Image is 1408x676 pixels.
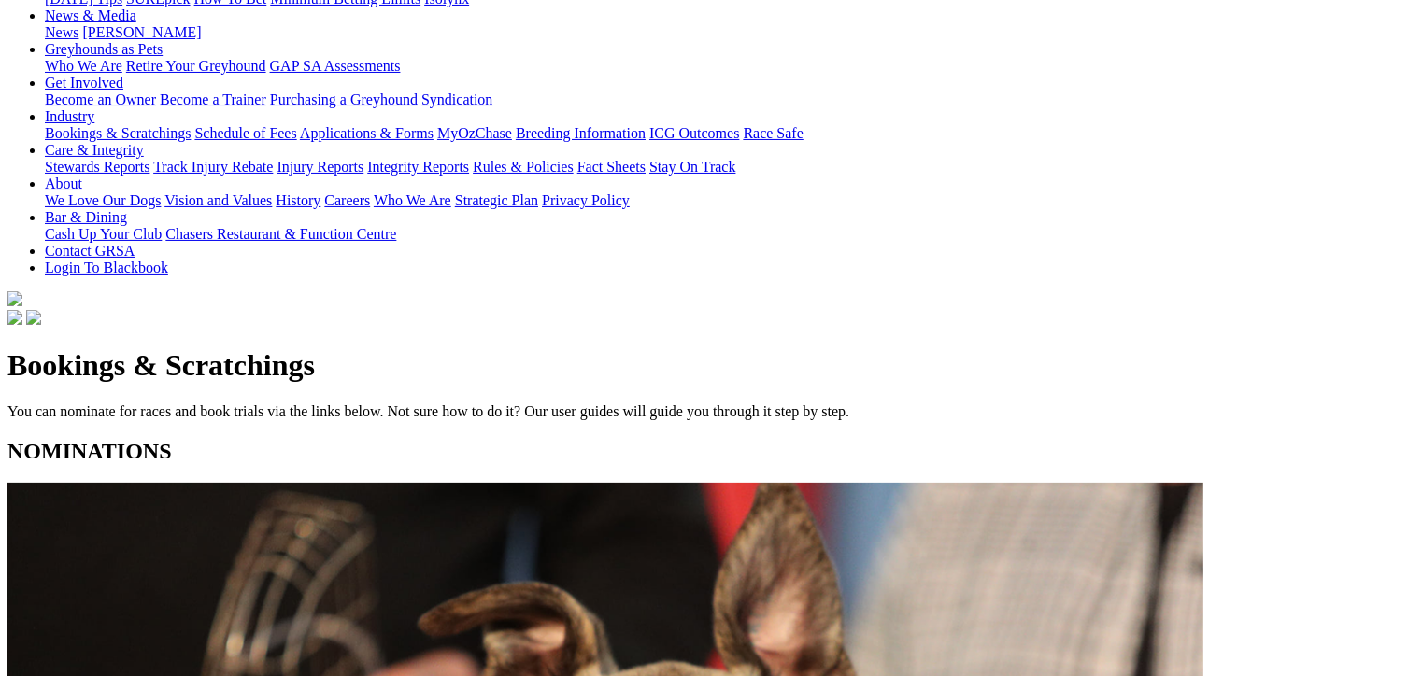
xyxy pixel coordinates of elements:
a: Industry [45,108,94,124]
a: Purchasing a Greyhound [270,92,418,107]
a: Injury Reports [277,159,363,175]
img: logo-grsa-white.png [7,291,22,306]
a: Applications & Forms [300,125,434,141]
a: Login To Blackbook [45,260,168,275]
a: Rules & Policies [473,159,574,175]
a: GAP SA Assessments [270,58,401,74]
a: Bookings & Scratchings [45,125,191,141]
a: Fact Sheets [577,159,646,175]
img: twitter.svg [26,310,41,325]
a: Chasers Restaurant & Function Centre [165,226,396,242]
a: MyOzChase [437,125,512,141]
a: Breeding Information [516,125,646,141]
a: Privacy Policy [542,192,630,208]
a: ICG Outcomes [649,125,739,141]
div: News & Media [45,24,1401,41]
a: Retire Your Greyhound [126,58,266,74]
div: Care & Integrity [45,159,1401,176]
a: Schedule of Fees [194,125,296,141]
p: You can nominate for races and book trials via the links below. Not sure how to do it? Our user g... [7,403,1401,420]
a: News [45,24,78,40]
a: Cash Up Your Club [45,226,162,242]
h1: Bookings & Scratchings [7,348,1401,383]
a: Vision and Values [164,192,272,208]
a: Get Involved [45,75,123,91]
a: Become a Trainer [160,92,266,107]
a: Careers [324,192,370,208]
div: Industry [45,125,1401,142]
a: Track Injury Rebate [153,159,273,175]
a: Contact GRSA [45,243,135,259]
a: Stewards Reports [45,159,149,175]
a: Bar & Dining [45,209,127,225]
a: Greyhounds as Pets [45,41,163,57]
a: Care & Integrity [45,142,144,158]
a: [PERSON_NAME] [82,24,201,40]
a: Who We Are [374,192,451,208]
a: Integrity Reports [367,159,469,175]
a: Become an Owner [45,92,156,107]
a: History [276,192,320,208]
h2: NOMINATIONS [7,439,1401,464]
div: Greyhounds as Pets [45,58,1401,75]
a: We Love Our Dogs [45,192,161,208]
a: Race Safe [743,125,803,141]
img: facebook.svg [7,310,22,325]
a: Who We Are [45,58,122,74]
a: About [45,176,82,191]
a: Strategic Plan [455,192,538,208]
a: Stay On Track [649,159,735,175]
a: News & Media [45,7,136,23]
div: Get Involved [45,92,1401,108]
div: Bar & Dining [45,226,1401,243]
a: Syndication [421,92,492,107]
div: About [45,192,1401,209]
